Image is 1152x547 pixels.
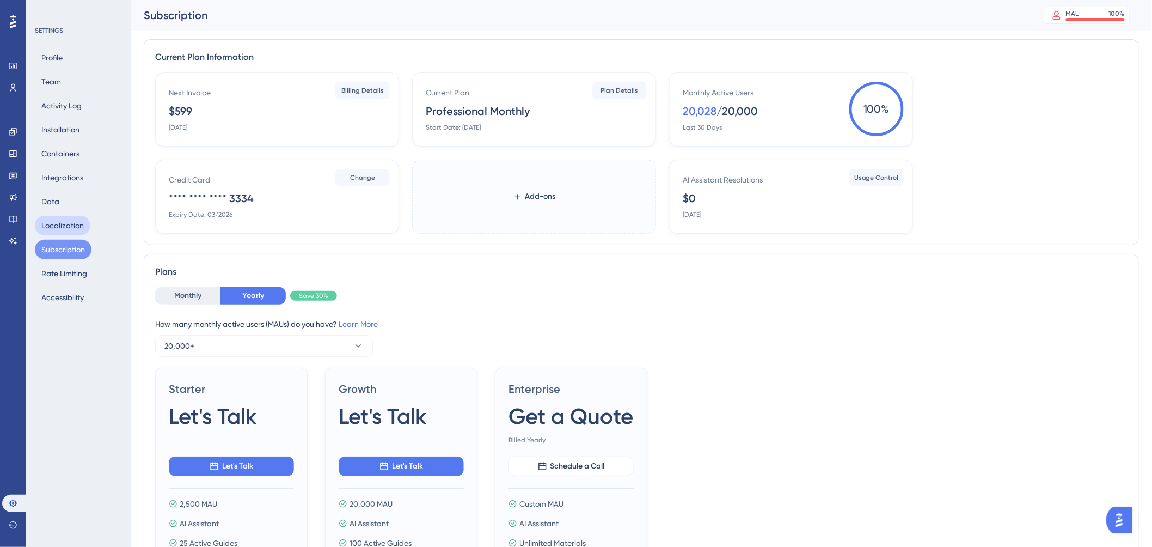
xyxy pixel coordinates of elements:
[35,288,90,307] button: Accessibility
[716,104,758,119] div: / 20,000
[683,86,753,99] div: Monthly Active Users
[144,8,1016,23] div: Subscription
[169,401,257,431] span: Let's Talk
[169,210,232,219] div: Expiry Date: 03/2026
[155,287,220,305] button: Monthly
[35,216,90,235] button: Localization
[169,381,294,397] span: Starter
[169,86,211,99] div: Next Invoice
[35,264,94,283] button: Rate Limiting
[169,173,210,186] div: Credit Card
[155,335,373,357] button: 20,000+
[164,339,194,352] span: 20,000+
[601,86,639,95] span: Plan Details
[169,104,192,119] div: $599
[508,457,634,476] button: Schedule a Call
[220,287,286,305] button: Yearly
[426,86,469,99] div: Current Plan
[155,265,1128,278] div: Plans
[392,460,423,473] span: Let's Talk
[495,187,573,206] button: Add-ons
[683,210,701,219] div: [DATE]
[849,169,904,186] button: Usage Control
[592,82,647,99] button: Plan Details
[1106,504,1139,537] iframe: UserGuiding AI Assistant Launcher
[155,51,1128,64] div: Current Plan Information
[180,497,217,510] span: 2,500 MAU
[1066,9,1080,18] div: MAU
[169,123,187,132] div: [DATE]
[335,82,390,99] button: Billing Details
[335,169,390,186] button: Change
[683,104,716,119] div: 20,028
[683,173,763,186] div: AI Assistant Resolutions
[35,120,86,139] button: Installation
[519,517,559,530] span: AI Assistant
[169,457,294,476] button: Let's Talk
[508,381,634,397] span: Enterprise
[35,72,68,92] button: Team
[350,497,393,510] span: 20,000 MAU
[341,86,384,95] span: Billing Details
[35,168,90,187] button: Integrations
[339,320,378,329] a: Learn More
[339,381,464,397] span: Growth
[426,123,481,132] div: Start Date: [DATE]
[339,401,427,431] span: Let's Talk
[550,460,605,473] span: Schedule a Call
[1109,9,1125,18] div: 100 %
[222,460,253,473] span: Let's Talk
[508,401,633,431] span: Get a Quote
[854,173,899,182] span: Usage Control
[339,457,464,476] button: Let's Talk
[683,191,696,206] div: $0
[519,497,563,510] span: Custom MAU
[849,82,904,136] span: 100 %
[508,436,634,445] span: Billed Yearly
[155,318,1128,331] div: How many monthly active users (MAUs) do you have?
[35,26,123,35] div: SETTINGS
[35,240,91,259] button: Subscription
[525,190,556,203] span: Add-ons
[350,517,389,530] span: AI Assistant
[299,291,328,300] span: Save 30%
[35,192,66,211] button: Data
[426,104,530,119] div: Professional Monthly
[683,123,722,132] div: Last 30 Days
[350,173,375,182] span: Change
[35,144,86,163] button: Containers
[180,517,219,530] span: AI Assistant
[35,48,69,68] button: Profile
[35,96,88,116] button: Activity Log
